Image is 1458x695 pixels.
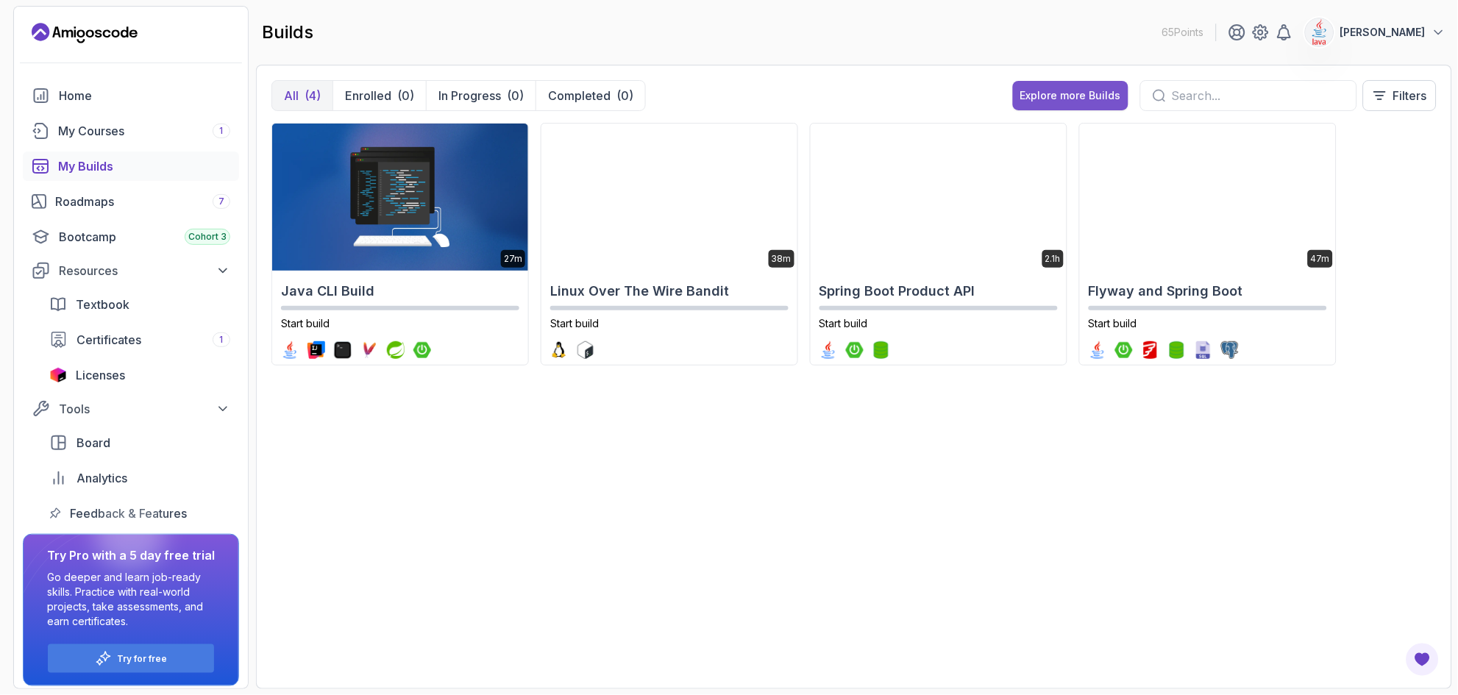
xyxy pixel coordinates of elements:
[1172,87,1345,104] input: Search...
[281,341,299,359] img: java logo
[1306,18,1334,46] img: user profile image
[307,341,325,359] img: intellij logo
[59,400,230,418] div: Tools
[550,281,789,302] h2: Linux Over The Wire Bandit
[284,87,299,104] p: All
[772,253,792,265] p: 38m
[220,334,224,346] span: 1
[334,341,352,359] img: terminal logo
[541,124,797,271] img: Linux Over The Wire Bandit card
[387,341,405,359] img: spring logo
[23,116,239,146] a: courses
[218,196,224,207] span: 7
[577,341,594,359] img: bash logo
[541,123,798,366] a: Linux Over The Wire Bandit card38mLinux Over The Wire BanditStart buildlinux logobash logo
[40,325,239,354] a: certificates
[1405,642,1440,677] button: Open Feedback Button
[59,262,230,279] div: Resources
[59,228,230,246] div: Bootcamp
[1363,80,1437,111] button: Filters
[426,81,536,110] button: In Progress(0)
[70,505,187,522] span: Feedback & Features
[1142,341,1159,359] img: flyway logo
[1162,25,1204,40] p: 65 Points
[333,81,426,110] button: Enrolled(0)
[1195,341,1212,359] img: sql logo
[548,87,611,104] p: Completed
[819,281,1058,302] h2: Spring Boot Product API
[281,281,519,302] h2: Java CLI Build
[118,653,168,665] a: Try for free
[616,87,633,104] div: (0)
[1115,341,1133,359] img: spring-boot logo
[40,360,239,390] a: licenses
[846,341,864,359] img: spring-boot logo
[536,81,645,110] button: Completed(0)
[413,341,431,359] img: spring-boot logo
[1045,253,1061,265] p: 2.1h
[872,341,890,359] img: spring-data-jpa logo
[58,157,230,175] div: My Builds
[47,570,215,629] p: Go deeper and learn job-ready skills. Practice with real-world projects, take assessments, and ea...
[58,122,230,140] div: My Courses
[188,231,227,243] span: Cohort 3
[819,317,868,329] span: Start build
[23,222,239,252] a: bootcamp
[262,21,313,44] h2: builds
[32,21,138,45] a: Landing page
[811,124,1067,271] img: Spring Boot Product API card
[507,87,524,104] div: (0)
[23,187,239,216] a: roadmaps
[819,341,837,359] img: java logo
[1089,317,1137,329] span: Start build
[76,296,129,313] span: Textbook
[271,123,529,366] a: Java CLI Build card27mJava CLI BuildStart buildjava logointellij logoterminal logomaven logosprin...
[810,123,1067,366] a: Spring Boot Product API card2.1hSpring Boot Product APIStart buildjava logospring-boot logospring...
[1089,341,1106,359] img: java logo
[1168,341,1186,359] img: spring-data-jpa logo
[305,87,321,104] div: (4)
[49,368,67,382] img: jetbrains icon
[23,81,239,110] a: home
[345,87,391,104] p: Enrolled
[76,366,125,384] span: Licenses
[40,290,239,319] a: textbook
[23,152,239,181] a: builds
[1013,81,1128,110] button: Explore more Builds
[1080,124,1336,271] img: Flyway and Spring Boot card
[40,428,239,457] a: board
[1020,88,1121,103] div: Explore more Builds
[272,124,528,271] img: Java CLI Build card
[550,317,599,329] span: Start build
[438,87,501,104] p: In Progress
[360,341,378,359] img: maven logo
[1393,87,1427,104] p: Filters
[55,193,230,210] div: Roadmaps
[550,341,568,359] img: linux logo
[1311,253,1330,265] p: 47m
[59,87,230,104] div: Home
[23,257,239,284] button: Resources
[77,469,127,487] span: Analytics
[504,253,522,265] p: 27m
[40,463,239,493] a: analytics
[220,125,224,137] span: 1
[1340,25,1426,40] p: [PERSON_NAME]
[272,81,333,110] button: All(4)
[1079,123,1337,366] a: Flyway and Spring Boot card47mFlyway and Spring BootStart buildjava logospring-boot logoflyway lo...
[40,499,239,528] a: feedback
[77,434,110,452] span: Board
[397,87,414,104] div: (0)
[1305,18,1446,47] button: user profile image[PERSON_NAME]
[281,317,330,329] span: Start build
[77,331,141,349] span: Certificates
[1221,341,1239,359] img: postgres logo
[1089,281,1327,302] h2: Flyway and Spring Boot
[47,644,215,674] button: Try for free
[23,396,239,422] button: Tools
